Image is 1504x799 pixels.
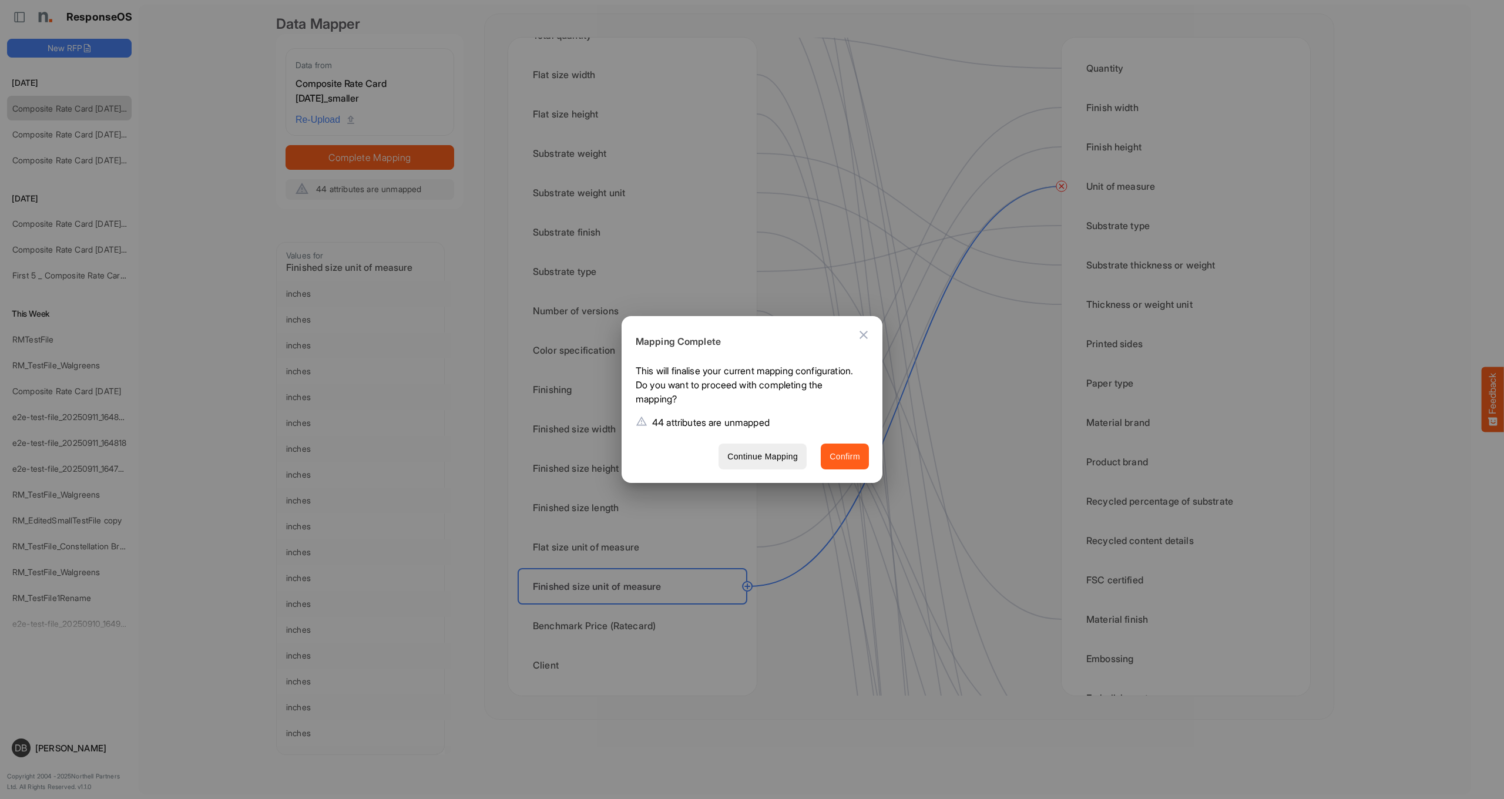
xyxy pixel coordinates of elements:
button: Close dialog [850,321,878,349]
button: Continue Mapping [719,444,807,470]
span: Continue Mapping [727,449,798,464]
button: Confirm [821,444,869,470]
p: This will finalise your current mapping configuration. Do you want to proceed with completing the... [636,364,860,411]
h6: Mapping Complete [636,334,860,350]
p: 44 attributes are unmapped [652,415,770,429]
span: Confirm [830,449,860,464]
